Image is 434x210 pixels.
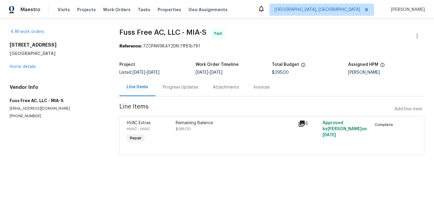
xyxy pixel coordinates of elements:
[58,7,70,13] span: Visits
[119,70,159,75] span: Listed
[214,31,224,37] span: Paid
[176,120,294,126] div: Remaining Balance
[10,84,105,90] h4: Vendor Info
[388,7,425,13] span: [PERSON_NAME]
[119,63,135,67] h5: Project
[10,42,105,48] h2: [STREET_ADDRESS]
[176,127,191,131] span: $295.00
[196,70,208,75] span: [DATE]
[10,30,44,34] a: All work orders
[127,121,151,125] span: HVAC Extras
[163,84,198,90] div: Progress Updates
[348,70,424,75] div: [PERSON_NAME]
[10,98,105,104] h5: Fuss Free AC, LLC - MIA-S
[196,63,239,67] h5: Work Order Timeline
[20,7,40,13] span: Maestro
[119,29,206,36] span: Fuss Free AC, LLC - MIA-S
[138,8,150,12] span: Tasks
[77,7,96,13] span: Projects
[10,65,36,69] a: Home details
[272,63,299,67] h5: Total Budget
[322,121,367,137] span: Approved by [PERSON_NAME] on
[103,7,131,13] span: Work Orders
[127,135,144,141] span: Repair
[10,114,105,119] p: [PHONE_NUMBER]
[127,127,150,131] span: HVAC - HVAC
[119,43,424,49] div: 7ZCPAW9K4Y2DN-7ff81b781
[119,104,392,115] span: Line Items
[253,84,270,90] div: Invoices
[133,70,145,75] span: [DATE]
[196,70,222,75] span: -
[322,133,336,137] span: [DATE]
[127,84,148,90] div: Line Items
[119,44,142,48] b: Reference:
[158,7,181,13] span: Properties
[147,70,159,75] span: [DATE]
[348,63,378,67] h5: Assigned HPM
[301,63,306,70] span: The total cost of line items that have been proposed by Opendoor. This sum includes line items th...
[10,106,105,111] p: [EMAIL_ADDRESS][DOMAIN_NAME]
[375,122,395,128] span: Complete
[213,84,239,90] div: Attachments
[10,50,105,57] h5: [GEOGRAPHIC_DATA]
[298,120,319,127] div: 6
[188,7,228,13] span: Geo Assignments
[380,63,385,70] span: The hpm assigned to this work order.
[275,7,360,13] span: [GEOGRAPHIC_DATA], [GEOGRAPHIC_DATA]
[133,70,159,75] span: -
[210,70,222,75] span: [DATE]
[272,70,289,75] span: $295.00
